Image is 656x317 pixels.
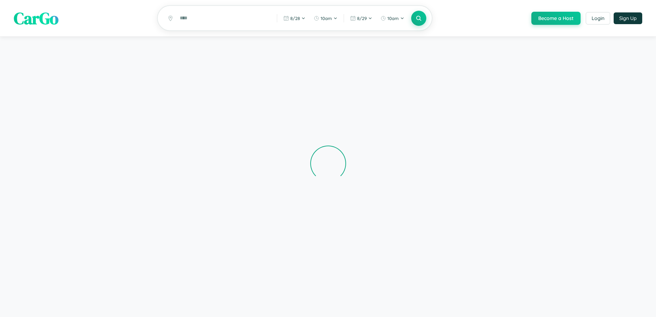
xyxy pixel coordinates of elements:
[614,12,642,24] button: Sign Up
[531,12,581,25] button: Become a Host
[321,16,332,21] span: 10am
[280,13,309,24] button: 8/28
[290,16,300,21] span: 8 / 28
[14,7,59,30] span: CarGo
[347,13,376,24] button: 8/29
[586,12,610,24] button: Login
[387,16,399,21] span: 10am
[310,13,341,24] button: 10am
[377,13,408,24] button: 10am
[357,16,367,21] span: 8 / 29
